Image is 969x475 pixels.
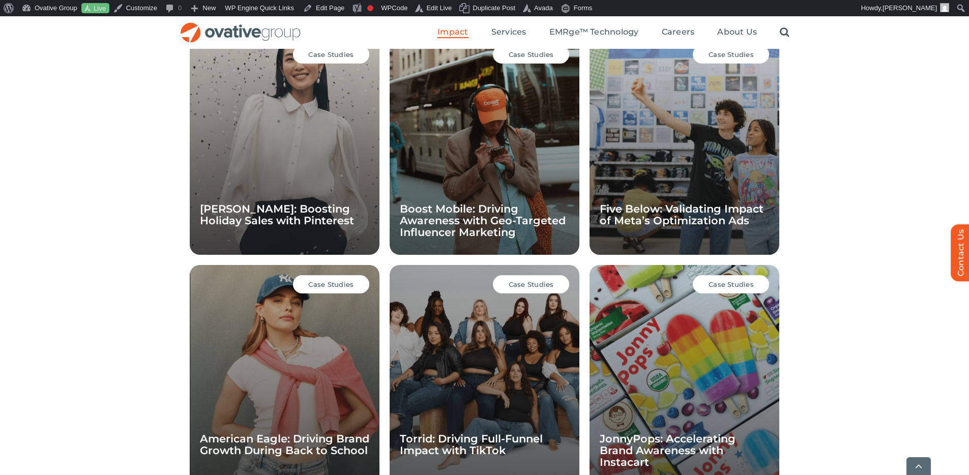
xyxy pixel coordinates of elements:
span: [PERSON_NAME] [883,4,937,12]
a: Live [81,3,109,14]
a: OG_Full_horizontal_RGB [180,21,302,31]
span: Impact [437,27,468,37]
div: Focus keyphrase not set [367,5,373,11]
nav: Menu [437,16,789,49]
span: Careers [662,27,695,37]
a: Torrid: Driving Full-Funnel Impact with TikTok [400,432,543,457]
a: Five Below: Validating Impact of Meta’s Optimization Ads [600,202,764,227]
a: [PERSON_NAME]: Boosting Holiday Sales with Pinterest [200,202,354,227]
a: Boost Mobile: Driving Awareness with Geo-Targeted Influencer Marketing [400,202,566,239]
a: About Us [717,27,757,38]
a: EMRge™ Technology [549,27,639,38]
a: Careers [662,27,695,38]
a: Search [780,27,789,38]
span: EMRge™ Technology [549,27,639,37]
span: About Us [717,27,757,37]
a: Impact [437,27,468,38]
a: American Eagle: Driving Brand Growth During Back to School [200,432,369,457]
span: Services [491,27,526,37]
a: Services [491,27,526,38]
a: JonnyPops: Accelerating Brand Awareness with Instacart [600,432,736,468]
